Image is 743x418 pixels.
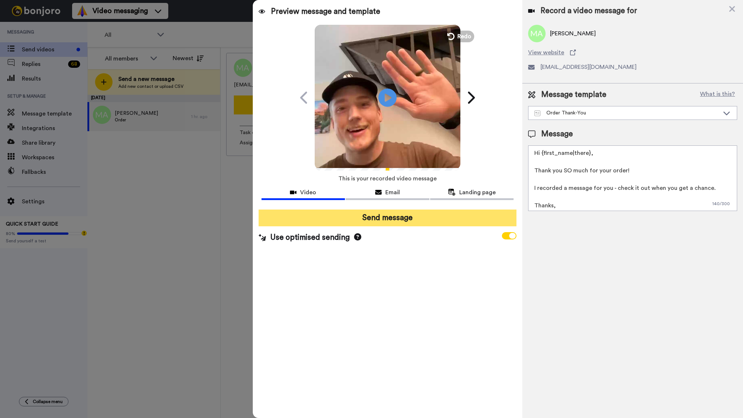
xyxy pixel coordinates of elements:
span: This is your recorded video message [338,171,437,187]
span: Use optimised sending [270,232,350,243]
span: Landing page [459,188,496,197]
button: Send message [259,210,517,226]
a: View website [528,48,737,57]
span: Video [300,188,316,197]
span: [EMAIL_ADDRESS][DOMAIN_NAME] [540,63,637,71]
span: Message [541,129,573,140]
span: Email [385,188,400,197]
span: View website [528,48,564,57]
img: Message-temps.svg [534,110,540,116]
textarea: Hi {first_name|there}, Thank you SO much for your order! I recorded a message for you - check it ... [528,145,737,211]
span: Message template [541,89,606,100]
div: Order Thank-You [534,109,719,117]
button: What is this? [698,89,737,100]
